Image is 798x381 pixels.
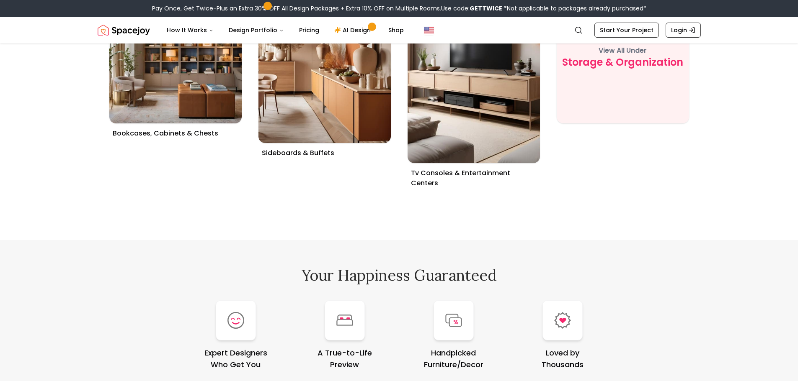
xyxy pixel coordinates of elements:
[160,22,411,38] nav: Main
[227,312,244,329] img: Expert Designers<br/>Who Get You
[83,49,90,55] img: tab_keywords_by_traffic_grey.svg
[160,22,220,38] button: How It Works
[554,312,571,329] img: Loved by<br/>Thousands
[258,143,391,158] h3: Sideboards & Buffets
[445,314,462,327] img: Handpicked<br/>Furniture/Decor
[562,56,683,69] span: storage & organization
[403,347,505,371] div: Handpicked Furniture/Decor
[23,13,41,20] div: v 4.0.25
[336,315,353,326] img: A True-to-Life<br/>Preview
[666,23,701,38] a: Login
[502,4,646,13] span: *Not applicable to packages already purchased*
[441,4,502,13] span: Use code:
[511,347,614,371] div: Loved by Thousands
[152,4,646,13] div: Pay Once, Get Twice-Plus an Extra 30% OFF All Design Packages + Extra 10% OFF on Multiple Rooms.
[22,22,92,28] div: Domain: [DOMAIN_NAME]
[98,17,701,43] nav: Global
[23,49,29,55] img: tab_domain_overview_orange.svg
[185,347,287,371] div: Expert Designers Who Get You
[98,22,150,38] a: Spacejoy
[109,123,242,138] h3: Bookcases, Cabinets & Chests
[13,13,20,20] img: logo_orange.svg
[328,22,380,38] a: AI Design
[98,267,701,284] h2: Your Happiness Guaranteed
[594,23,659,38] a: Start Your Project
[599,46,647,56] p: View All Under
[292,22,326,38] a: Pricing
[98,22,150,38] img: Spacejoy Logo
[424,25,434,35] img: United States
[222,22,291,38] button: Design Portfolio
[408,163,540,188] h3: Tv Consoles & Entertainment Centers
[470,4,502,13] b: GETTWICE
[13,22,20,28] img: website_grey.svg
[382,22,411,38] a: Shop
[93,49,141,55] div: Keywords by Traffic
[294,347,396,371] div: A True-to-Life Preview
[32,49,75,55] div: Domain Overview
